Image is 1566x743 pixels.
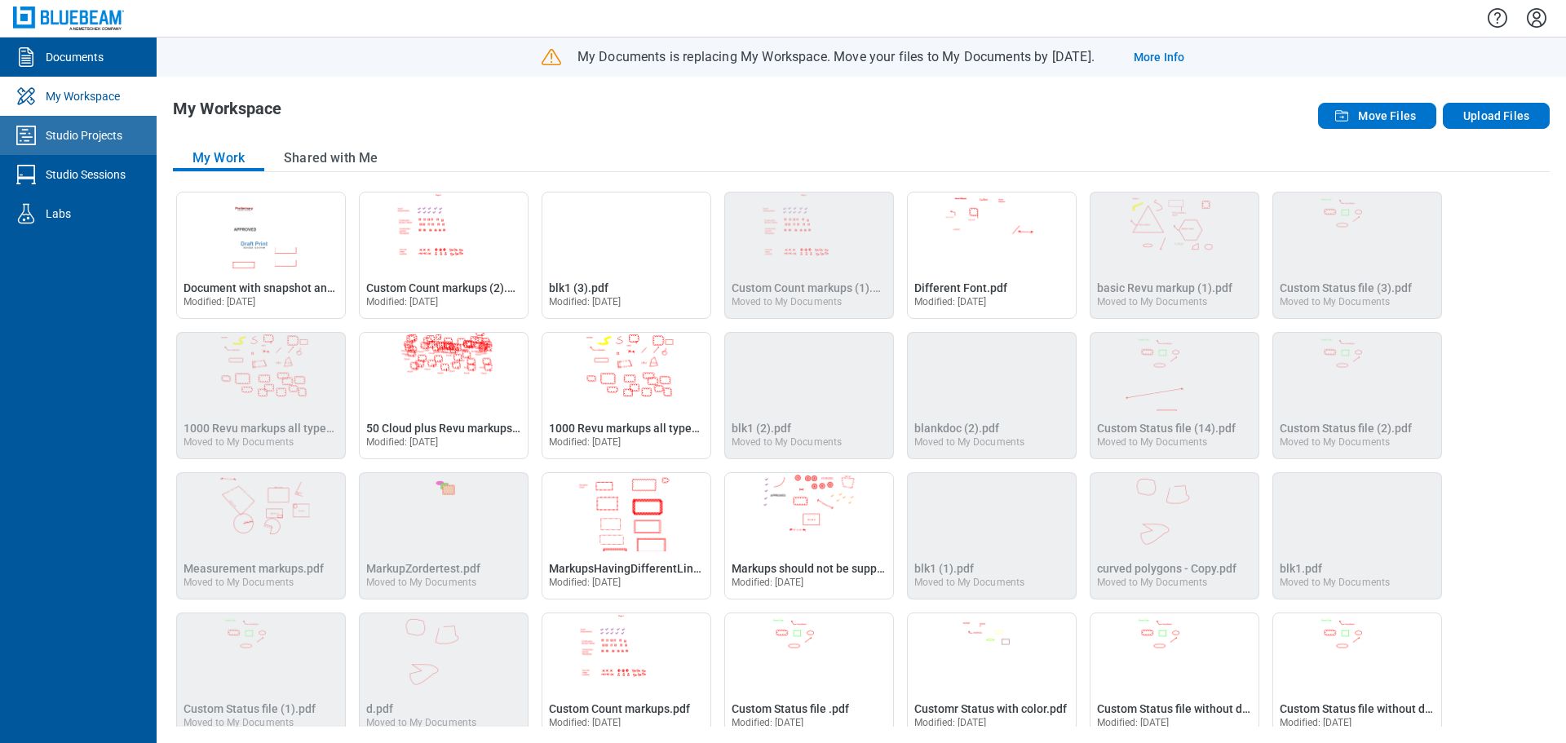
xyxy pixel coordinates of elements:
[542,473,710,551] img: MarkupsHavingDifferentLineStyle.pdf
[732,281,890,294] span: Custom Count markups (1).pdf
[360,473,528,551] img: MarkupZordertest.pdf
[549,422,718,435] span: 1000 Revu markups all types.pdf
[176,192,346,319] div: Open Document with snapshot and stamp markup.pdf in Editor
[13,83,39,109] svg: My Workspace
[542,333,710,411] img: 1000 Revu markups all types.pdf
[1090,333,1259,411] img: Custom Status file (14).pdf
[914,281,1007,294] span: Different Font.pdf
[184,436,321,448] div: Moved to My Documents
[184,702,316,728] a: Moved to My Documents
[184,577,321,588] div: Moved to My Documents
[359,332,529,459] div: Open 50 Cloud plus Revu markups.pdf in Editor
[1273,333,1441,411] img: Custom Status file (2).pdf
[1097,562,1236,588] a: Moved to My Documents
[907,332,1077,459] div: blankdoc (2).pdf
[914,702,1067,715] span: Customr Status with color.pdf
[1273,192,1441,271] img: Custom Status file (3).pdf
[177,192,345,271] img: Document with snapshot and stamp markup.pdf
[907,472,1077,599] div: blk1 (1).pdf
[359,613,529,740] div: d.pdf
[366,702,476,728] a: Moved to My Documents
[366,296,439,307] span: Modified: [DATE]
[1280,717,1352,728] span: Modified: [DATE]
[366,436,439,448] span: Modified: [DATE]
[46,206,71,222] div: Labs
[1272,332,1442,459] div: Custom Status file (2).pdf
[907,613,1077,740] div: Open Customr Status with color.pdf in Editor
[1524,4,1550,32] button: Settings
[173,145,264,171] button: My Work
[264,145,397,171] button: Shared with Me
[1280,562,1322,575] span: blk1.pdf
[360,192,528,271] img: Custom Count markups (2).pdf
[1090,613,1259,740] div: Open Custom Status file without default status.pdf in Editor
[549,281,608,294] span: blk1 (3).pdf
[549,577,622,588] span: Modified: [DATE]
[366,717,476,728] div: Moved to My Documents
[184,422,369,448] a: Moved to My Documents
[366,702,393,715] span: d.pdf
[184,717,316,728] div: Moved to My Documents
[177,333,345,411] img: 1000 Revu markups all types (1).pdf
[542,332,711,459] div: Open 1000 Revu markups all types.pdf in Editor
[1090,332,1259,459] div: Custom Status file (14).pdf
[1280,281,1412,307] a: Moved to My Documents
[177,613,345,692] img: Custom Status file (1).pdf
[1090,472,1259,599] div: curved polygons - Copy.pdf
[1134,49,1184,65] a: More Info
[1097,281,1232,294] span: basic Revu markup (1).pdf
[1097,562,1236,575] span: curved polygons - Copy.pdf
[1280,436,1412,448] div: Moved to My Documents
[724,472,894,599] div: Open Markups should not be supported .pdf in Editor
[1280,422,1412,435] span: Custom Status file (2).pdf
[542,192,710,271] img: blk1 (3).pdf
[184,562,324,588] a: Moved to My Documents
[732,577,804,588] span: Modified: [DATE]
[1272,472,1442,599] div: blk1.pdf
[359,192,529,319] div: Open Custom Count markups (2).pdf in Editor
[13,161,39,188] svg: Studio Sessions
[46,88,120,104] div: My Workspace
[542,472,711,599] div: Open MarkupsHavingDifferentLineStyle.pdf in Editor
[732,702,849,715] span: Custom Status file .pdf
[914,717,987,728] span: Modified: [DATE]
[549,562,746,575] span: MarkupsHavingDifferentLineStyle.pdf
[184,562,324,575] span: Measurement markups.pdf
[914,562,1024,588] a: Moved to My Documents
[908,473,1076,551] img: blk1 (1).pdf
[549,436,622,448] span: Modified: [DATE]
[1273,613,1441,692] img: Custom Status file without default status - Copy.pdf
[732,281,890,307] a: Moved to My Documents
[1358,108,1416,124] span: Move Files
[1280,422,1412,448] a: Moved to My Documents
[46,166,126,183] div: Studio Sessions
[13,201,39,227] svg: Labs
[908,333,1076,411] img: blankdoc (2).pdf
[1090,192,1259,271] img: basic Revu markup (1).pdf
[1097,422,1236,435] span: Custom Status file (14).pdf
[1090,192,1259,319] div: basic Revu markup (1).pdf
[725,473,893,551] img: Markups should not be supported .pdf
[176,332,346,459] div: 1000 Revu markups all types (1).pdf
[914,422,999,435] span: blankdoc (2).pdf
[549,717,622,728] span: Modified: [DATE]
[914,296,987,307] span: Modified: [DATE]
[13,44,39,70] svg: Documents
[176,613,346,740] div: Custom Status file (1).pdf
[1280,281,1412,294] span: Custom Status file (3).pdf
[1443,103,1550,129] button: Upload Files
[577,48,1095,66] p: My Documents is replacing My Workspace. Move your files to My Documents by [DATE].
[725,613,893,692] img: Custom Status file .pdf
[549,296,622,307] span: Modified: [DATE]
[1097,436,1234,448] div: Moved to My Documents
[1097,281,1232,307] a: Moved to My Documents
[724,192,894,319] div: Custom Count markups (1).pdf
[13,7,124,30] img: Bluebeam, Inc.
[360,333,528,411] img: 50 Cloud plus Revu markups.pdf
[184,422,369,435] span: 1000 Revu markups all types (1).pdf
[1273,473,1441,551] img: blk1.pdf
[542,613,711,740] div: Open Custom Count markups.pdf in Editor
[46,127,122,144] div: Studio Projects
[1097,717,1170,728] span: Modified: [DATE]
[359,472,529,599] div: MarkupZordertest.pdf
